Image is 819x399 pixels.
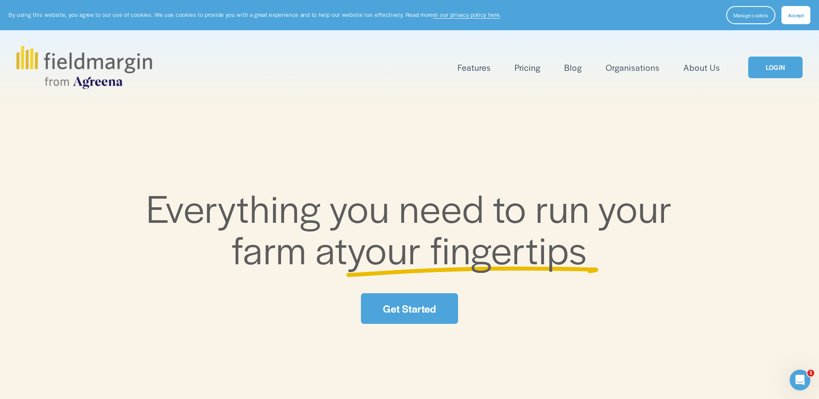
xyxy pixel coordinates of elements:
a: in our privacy policy here [433,11,500,19]
a: folder dropdown [458,60,491,75]
span: Features [458,61,491,74]
a: Blog [564,60,582,75]
button: Manage cookies [726,6,775,24]
span: Manage cookies [734,12,768,19]
a: Get Started [361,293,458,324]
img: fieldmargin.com [16,46,152,89]
a: Pricing [515,60,541,75]
a: About Us [683,60,720,75]
span: Accept [788,12,804,19]
a: Organisations [606,60,660,75]
span: your fingertips [348,222,587,275]
span: Everything you need to run your farm at [146,180,681,275]
span: 1 [807,370,814,377]
button: Accept [781,6,810,24]
p: By using this website, you agree to our use of cookies. We use cookies to provide you with a grea... [9,11,501,19]
a: LOGIN [748,57,803,79]
iframe: Intercom live chat [790,370,810,390]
